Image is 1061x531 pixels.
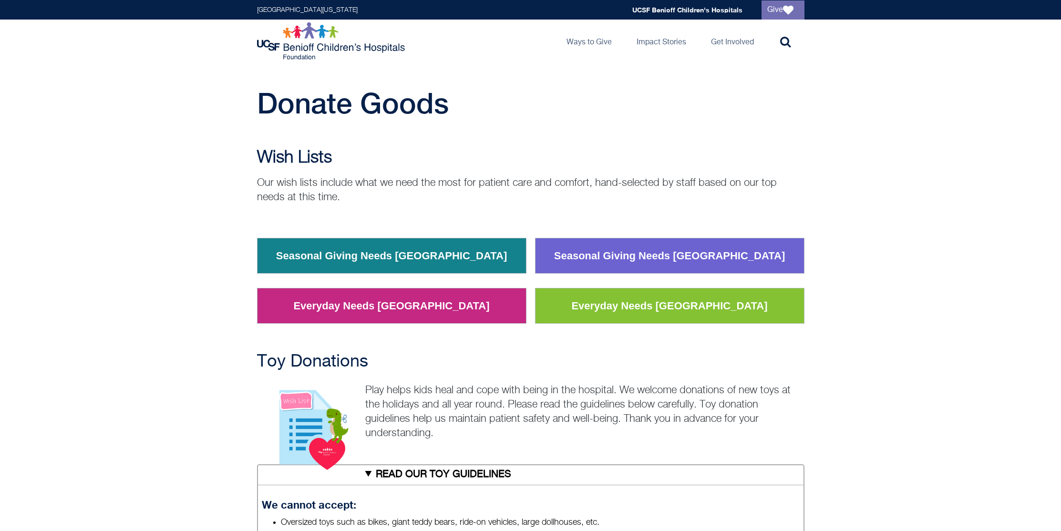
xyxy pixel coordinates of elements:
h2: Toy Donations [257,352,804,371]
a: Seasonal Giving Needs [GEOGRAPHIC_DATA] [547,244,793,268]
a: Everyday Needs [GEOGRAPHIC_DATA] [564,294,774,318]
li: Oversized toys such as bikes, giant teddy bears, ride-on vehicles, large dollhouses, etc. [281,517,799,529]
h2: Wish Lists [257,148,804,167]
summary: READ OUR TOY GUIDELINES [257,464,804,485]
strong: We cannot accept: [262,499,356,511]
a: UCSF Benioff Children's Hospitals [632,6,742,14]
p: Our wish lists include what we need the most for patient care and comfort, hand-selected by staff... [257,176,804,204]
a: Impact Stories [629,20,694,62]
img: Logo for UCSF Benioff Children's Hospitals Foundation [257,22,407,60]
p: Play helps kids heal and cope with being in the hospital. We welcome donations of new toys at the... [257,383,804,440]
span: Donate Goods [257,86,449,120]
img: View our wish lists [257,380,361,471]
a: Seasonal Giving Needs [GEOGRAPHIC_DATA] [269,244,515,268]
a: Everyday Needs [GEOGRAPHIC_DATA] [286,294,496,318]
a: Ways to Give [559,20,619,62]
a: Get Involved [703,20,762,62]
a: Give [762,0,804,20]
a: [GEOGRAPHIC_DATA][US_STATE] [257,7,358,13]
